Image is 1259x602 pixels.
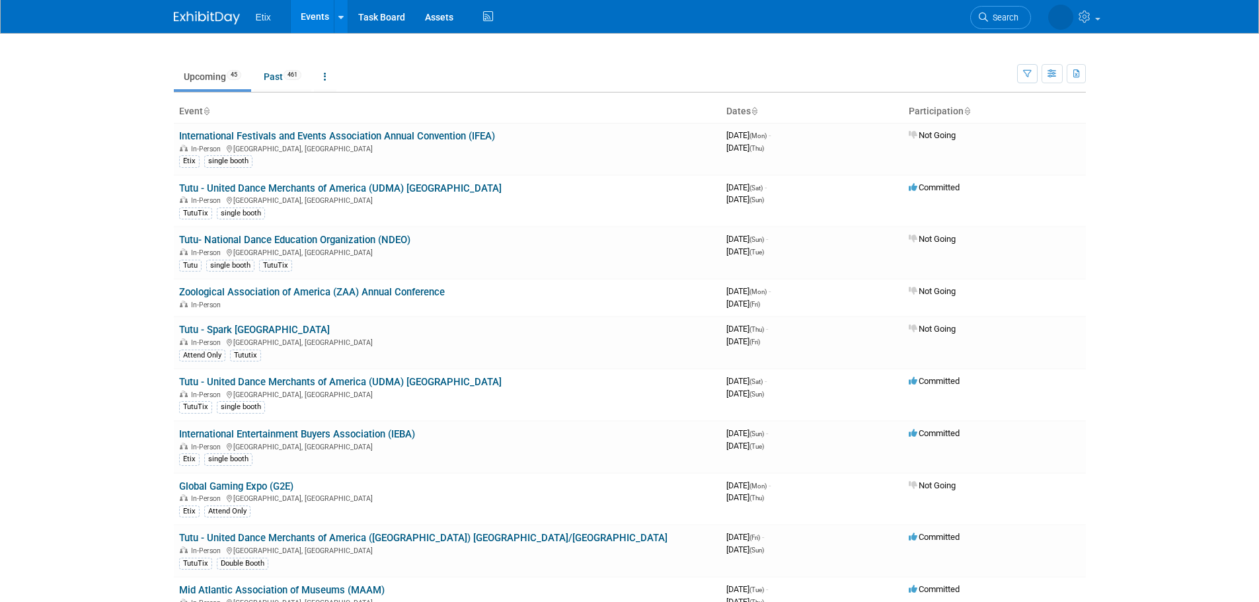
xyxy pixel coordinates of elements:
[909,324,956,334] span: Not Going
[726,143,764,153] span: [DATE]
[180,248,188,255] img: In-Person Event
[217,207,265,219] div: single booth
[180,443,188,449] img: In-Person Event
[726,376,767,386] span: [DATE]
[970,6,1031,29] a: Search
[179,350,225,361] div: Attend Only
[180,391,188,397] img: In-Person Event
[204,453,252,465] div: single booth
[726,246,764,256] span: [DATE]
[726,441,764,451] span: [DATE]
[909,428,960,438] span: Committed
[179,143,716,153] div: [GEOGRAPHIC_DATA], [GEOGRAPHIC_DATA]
[179,441,716,451] div: [GEOGRAPHIC_DATA], [GEOGRAPHIC_DATA]
[909,286,956,296] span: Not Going
[749,338,760,346] span: (Fri)
[191,443,225,451] span: In-Person
[749,184,763,192] span: (Sat)
[909,376,960,386] span: Committed
[726,234,768,244] span: [DATE]
[180,546,188,553] img: In-Person Event
[179,336,716,347] div: [GEOGRAPHIC_DATA], [GEOGRAPHIC_DATA]
[179,389,716,399] div: [GEOGRAPHIC_DATA], [GEOGRAPHIC_DATA]
[203,106,210,116] a: Sort by Event Name
[769,286,771,296] span: -
[179,492,716,503] div: [GEOGRAPHIC_DATA], [GEOGRAPHIC_DATA]
[726,584,768,594] span: [DATE]
[721,100,903,123] th: Dates
[766,584,768,594] span: -
[751,106,757,116] a: Sort by Start Date
[726,545,764,554] span: [DATE]
[180,145,188,151] img: In-Person Event
[909,234,956,244] span: Not Going
[191,248,225,257] span: In-Person
[179,260,202,272] div: Tutu
[749,443,764,450] span: (Tue)
[909,532,960,542] span: Committed
[766,324,768,334] span: -
[179,182,502,194] a: Tutu - United Dance Merchants of America (UDMA) [GEOGRAPHIC_DATA]
[179,155,200,167] div: Etix
[726,194,764,204] span: [DATE]
[191,391,225,399] span: In-Person
[204,506,250,517] div: Attend Only
[179,584,385,596] a: Mid Atlantic Association of Museums (MAAM)
[256,12,271,22] span: Etix
[766,234,768,244] span: -
[726,492,764,502] span: [DATE]
[179,246,716,257] div: [GEOGRAPHIC_DATA], [GEOGRAPHIC_DATA]
[284,70,301,80] span: 461
[909,130,956,140] span: Not Going
[749,248,764,256] span: (Tue)
[191,145,225,153] span: In-Person
[749,430,764,437] span: (Sun)
[749,482,767,490] span: (Mon)
[259,260,292,272] div: TutuTix
[191,338,225,347] span: In-Person
[179,506,200,517] div: Etix
[749,391,764,398] span: (Sun)
[749,326,764,333] span: (Thu)
[230,350,261,361] div: Tututix
[765,376,767,386] span: -
[726,286,771,296] span: [DATE]
[726,130,771,140] span: [DATE]
[217,558,268,570] div: Double Booth
[726,336,760,346] span: [DATE]
[179,194,716,205] div: [GEOGRAPHIC_DATA], [GEOGRAPHIC_DATA]
[749,236,764,243] span: (Sun)
[179,453,200,465] div: Etix
[726,182,767,192] span: [DATE]
[174,100,721,123] th: Event
[179,480,293,492] a: Global Gaming Expo (G2E)
[726,299,760,309] span: [DATE]
[254,64,311,89] a: Past461
[206,260,254,272] div: single booth
[179,324,330,336] a: Tutu - Spark [GEOGRAPHIC_DATA]
[191,546,225,555] span: In-Person
[180,301,188,307] img: In-Person Event
[191,301,225,309] span: In-Person
[903,100,1086,123] th: Participation
[766,428,768,438] span: -
[749,546,764,554] span: (Sun)
[180,494,188,501] img: In-Person Event
[179,558,212,570] div: TutuTix
[179,545,716,555] div: [GEOGRAPHIC_DATA], [GEOGRAPHIC_DATA]
[179,207,212,219] div: TutuTix
[191,196,225,205] span: In-Person
[180,196,188,203] img: In-Person Event
[179,234,410,246] a: Tutu- National Dance Education Organization (NDEO)
[191,494,225,503] span: In-Person
[769,130,771,140] span: -
[180,338,188,345] img: In-Person Event
[174,11,240,24] img: ExhibitDay
[749,301,760,308] span: (Fri)
[749,494,764,502] span: (Thu)
[749,196,764,204] span: (Sun)
[179,401,212,413] div: TutuTix
[909,584,960,594] span: Committed
[179,286,445,298] a: Zoological Association of America (ZAA) Annual Conference
[964,106,970,116] a: Sort by Participation Type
